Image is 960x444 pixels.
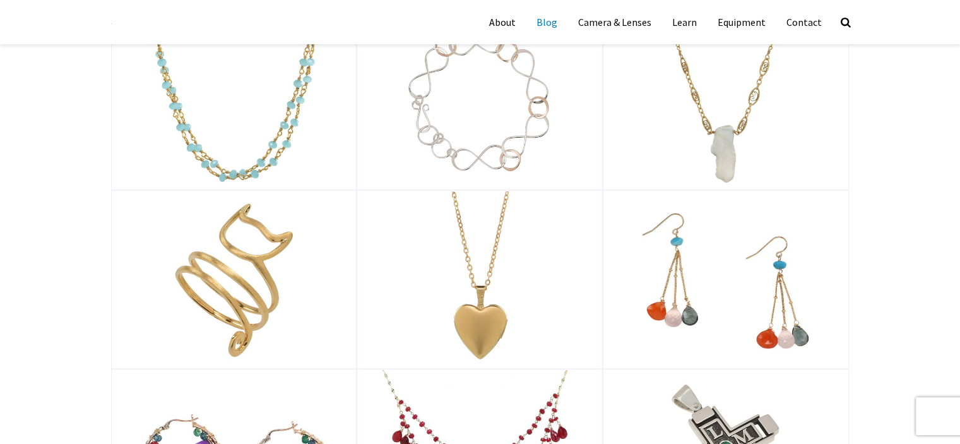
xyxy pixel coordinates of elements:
[569,6,661,38] a: Camera & Lenses
[777,6,831,38] a: Contact
[604,13,848,189] img: Pearl necklace photography
[708,6,775,38] a: Equipment
[663,6,706,38] a: Learn
[527,6,567,38] a: Blog
[480,6,525,38] a: About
